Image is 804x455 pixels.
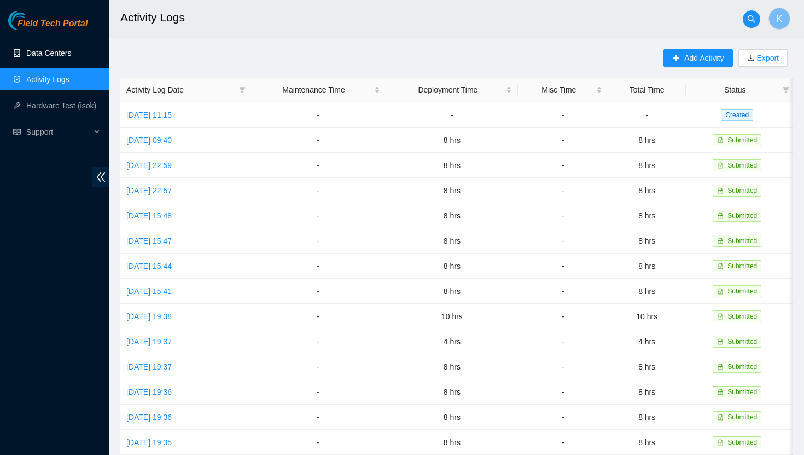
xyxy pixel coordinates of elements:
span: Submitted [727,237,757,245]
span: Submitted [727,338,757,345]
td: 8 hrs [608,379,686,405]
span: Status [692,84,779,96]
a: Akamai TechnologiesField Tech Portal [8,20,88,34]
span: lock [717,137,724,143]
span: Submitted [727,363,757,371]
span: lock [717,238,724,244]
span: lock [717,414,724,421]
td: - [249,430,386,455]
span: lock [717,389,724,395]
td: 8 hrs [608,153,686,178]
td: - [249,304,386,329]
td: 8 hrs [386,254,518,279]
span: Submitted [727,439,757,446]
span: K [777,12,783,26]
td: - [518,430,608,455]
td: - [518,354,608,379]
td: - [518,128,608,153]
button: search [743,10,760,28]
a: [DATE] 09:40 [126,136,172,145]
td: - [249,254,386,279]
td: - [518,405,608,430]
td: 4 hrs [608,329,686,354]
td: - [608,102,686,128]
span: filter [780,82,791,98]
td: 8 hrs [386,203,518,228]
td: - [518,379,608,405]
span: Activity Log Date [126,84,235,96]
span: Submitted [727,287,757,295]
span: lock [717,439,724,446]
td: - [249,102,386,128]
span: Submitted [727,262,757,270]
td: - [518,153,608,178]
td: 8 hrs [608,430,686,455]
a: [DATE] 15:47 [126,237,172,245]
td: 8 hrs [608,354,686,379]
a: Hardware Test (isok) [26,101,96,110]
td: - [249,178,386,203]
td: 8 hrs [608,178,686,203]
span: Submitted [727,212,757,220]
td: - [249,203,386,228]
a: [DATE] 19:36 [126,413,172,422]
span: lock [717,187,724,194]
td: - [518,102,608,128]
a: [DATE] 22:59 [126,161,172,170]
td: 8 hrs [386,228,518,254]
a: [DATE] 19:38 [126,312,172,321]
a: [DATE] 19:37 [126,362,172,371]
span: lock [717,263,724,269]
td: - [249,128,386,153]
span: double-left [92,167,109,187]
td: 10 hrs [608,304,686,329]
td: - [518,304,608,329]
td: 8 hrs [608,279,686,304]
td: - [518,228,608,254]
a: [DATE] 11:15 [126,111,172,119]
td: - [249,228,386,254]
td: - [518,203,608,228]
td: - [249,279,386,304]
td: - [249,354,386,379]
span: Created [721,109,753,121]
td: - [249,405,386,430]
td: 8 hrs [386,128,518,153]
button: K [768,8,790,30]
td: - [518,279,608,304]
span: download [747,54,755,63]
a: [DATE] 22:57 [126,186,172,195]
a: [DATE] 15:44 [126,262,172,270]
td: - [386,102,518,128]
td: - [249,329,386,354]
td: 8 hrs [386,354,518,379]
span: lock [717,338,724,345]
span: filter [783,87,789,93]
td: - [518,178,608,203]
td: 4 hrs [386,329,518,354]
td: 8 hrs [608,228,686,254]
td: - [249,379,386,405]
td: - [518,254,608,279]
td: - [249,153,386,178]
span: Submitted [727,388,757,396]
td: 10 hrs [386,304,518,329]
span: Support [26,121,91,143]
td: 8 hrs [386,405,518,430]
a: [DATE] 15:41 [126,287,172,296]
span: filter [239,87,246,93]
td: 8 hrs [386,430,518,455]
td: 8 hrs [608,405,686,430]
td: 8 hrs [386,153,518,178]
td: 8 hrs [386,379,518,405]
span: search [743,15,760,24]
span: lock [717,313,724,320]
span: Submitted [727,162,757,169]
button: plusAdd Activity [663,49,732,67]
td: 8 hrs [386,178,518,203]
span: Add Activity [684,52,724,64]
span: Submitted [727,187,757,194]
a: [DATE] 15:48 [126,211,172,220]
a: [DATE] 19:36 [126,388,172,396]
span: Submitted [727,413,757,421]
